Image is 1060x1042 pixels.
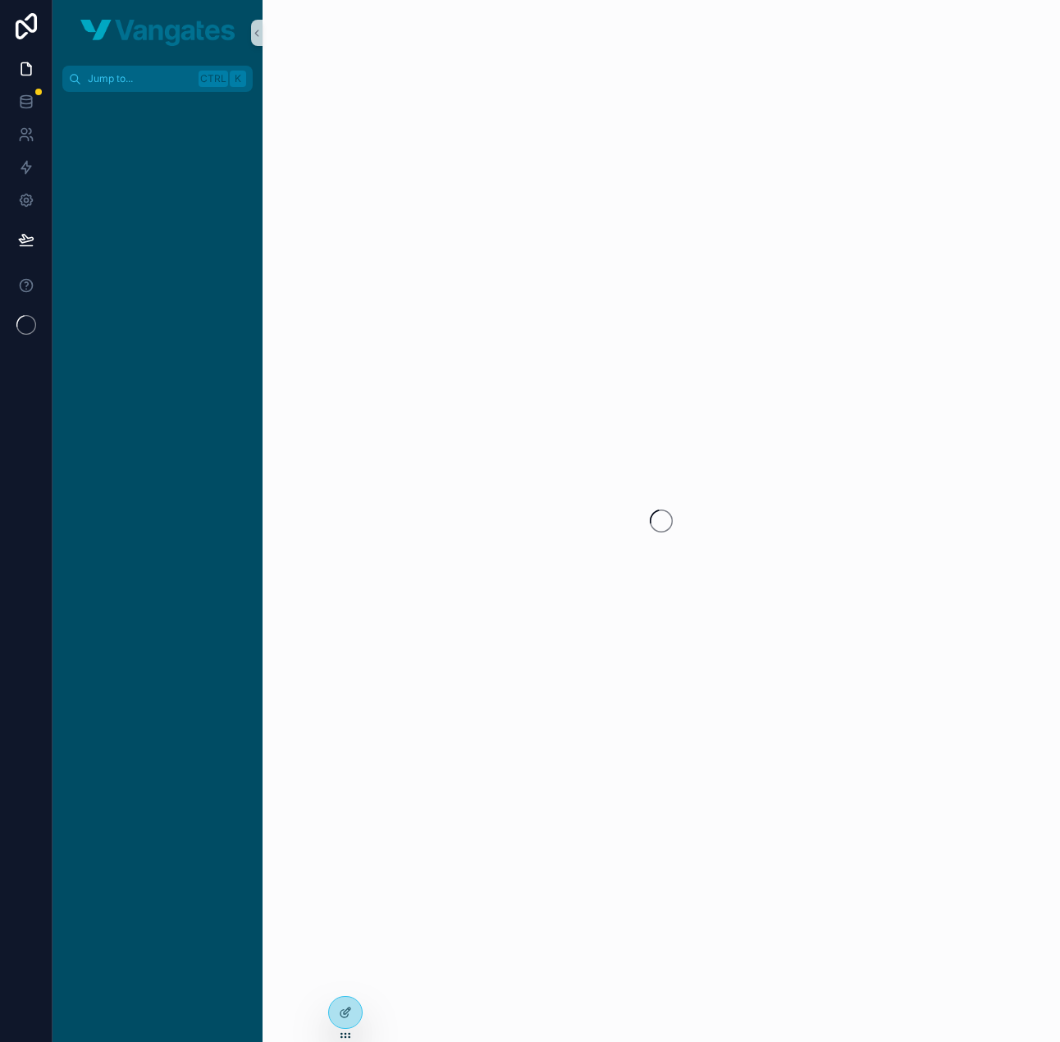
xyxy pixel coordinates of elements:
[80,20,235,46] img: App logo
[53,92,263,121] div: scrollable content
[199,71,228,87] span: Ctrl
[88,72,192,85] span: Jump to...
[231,72,244,85] span: K
[62,66,253,92] button: Jump to...CtrlK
